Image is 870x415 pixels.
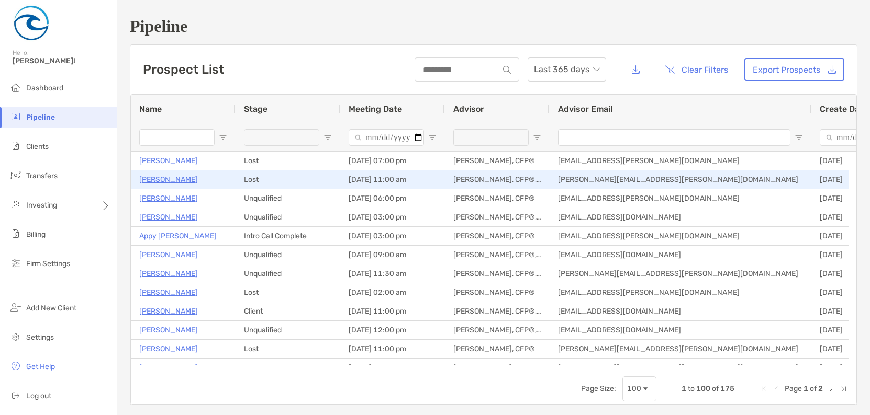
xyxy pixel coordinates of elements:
div: [DATE] 03:00 pm [340,227,445,245]
div: [DATE] 12:00 pm [340,321,445,339]
p: Appy [PERSON_NAME] [139,229,217,243]
span: Meeting Date [349,104,402,114]
div: [PERSON_NAME], CFP®, CEPA® [445,208,550,226]
div: [EMAIL_ADDRESS][PERSON_NAME][DOMAIN_NAME] [550,152,811,170]
img: transfers icon [9,169,22,181]
span: Investing [26,201,57,210]
div: [DATE] 03:30 pm [340,359,445,377]
div: Unqualified [236,246,340,264]
p: [PERSON_NAME] [139,267,198,280]
span: 175 [720,384,734,393]
div: [PERSON_NAME][EMAIL_ADDRESS][PERSON_NAME][DOMAIN_NAME] [550,359,811,377]
div: Previous Page [772,385,780,393]
img: clients icon [9,140,22,152]
p: [PERSON_NAME] [139,361,198,374]
div: [PERSON_NAME], CFP®, CEPA® [445,246,550,264]
p: [PERSON_NAME] [139,211,198,224]
a: [PERSON_NAME] [139,173,198,186]
div: [PERSON_NAME], CFP® [445,227,550,245]
span: Pipeline [26,113,55,122]
h1: Pipeline [130,17,857,36]
div: [DATE] 03:00 pm [340,208,445,226]
span: to [688,384,695,393]
span: Advisor Email [558,104,612,114]
a: [PERSON_NAME] [139,286,198,299]
a: [PERSON_NAME] [139,305,198,318]
div: [EMAIL_ADDRESS][DOMAIN_NAME] [550,246,811,264]
img: dashboard icon [9,81,22,94]
img: get-help icon [9,360,22,372]
span: Billing [26,230,46,239]
span: Get Help [26,362,55,371]
button: Open Filter Menu [795,133,803,142]
a: [PERSON_NAME] [139,192,198,205]
span: Page [785,384,802,393]
div: [PERSON_NAME], CFP®, CEPA® [445,302,550,320]
span: 100 [696,384,710,393]
div: [DATE] 06:00 pm [340,189,445,208]
img: pipeline icon [9,110,22,123]
div: [EMAIL_ADDRESS][DOMAIN_NAME] [550,321,811,339]
div: Next Page [827,385,835,393]
div: Unqualified [236,321,340,339]
h3: Prospect List [143,62,224,77]
span: Settings [26,333,54,342]
div: [DATE] 11:30 am [340,264,445,283]
a: [PERSON_NAME] [139,248,198,261]
div: Unqualified [236,208,340,226]
div: First Page [760,385,768,393]
div: [PERSON_NAME], CFP® [445,152,550,170]
div: [EMAIL_ADDRESS][PERSON_NAME][DOMAIN_NAME] [550,283,811,302]
div: Lost [236,283,340,302]
div: [PERSON_NAME], CFP® [445,189,550,208]
div: Unqualified [236,264,340,283]
span: 1 [682,384,686,393]
span: of [810,384,817,393]
div: Page Size: [581,384,616,393]
button: Open Filter Menu [428,133,437,142]
a: [PERSON_NAME] [139,324,198,337]
div: [PERSON_NAME][EMAIL_ADDRESS][PERSON_NAME][DOMAIN_NAME] [550,170,811,189]
div: [PERSON_NAME], CFP® [445,340,550,358]
img: investing icon [9,198,22,211]
button: Open Filter Menu [324,133,332,142]
img: firm-settings icon [9,257,22,269]
div: [PERSON_NAME][EMAIL_ADDRESS][PERSON_NAME][DOMAIN_NAME] [550,340,811,358]
span: 2 [818,384,823,393]
span: Last 365 days [534,58,600,81]
input: Advisor Email Filter Input [558,129,790,146]
img: settings icon [9,330,22,343]
span: Firm Settings [26,259,70,268]
span: [PERSON_NAME]! [13,56,110,65]
img: billing icon [9,227,22,240]
div: Page Size [622,376,656,401]
div: Lost [236,152,340,170]
div: [DATE] 09:00 am [340,246,445,264]
div: [EMAIL_ADDRESS][PERSON_NAME][DOMAIN_NAME] [550,189,811,208]
div: Lost [236,170,340,189]
p: [PERSON_NAME] [139,154,198,167]
span: of [712,384,719,393]
div: Client [236,302,340,320]
span: Clients [26,142,49,151]
button: Open Filter Menu [219,133,227,142]
input: Meeting Date Filter Input [349,129,424,146]
div: Unqualified [236,189,340,208]
input: Name Filter Input [139,129,215,146]
div: [DATE] 11:00 pm [340,302,445,320]
div: [PERSON_NAME][EMAIL_ADDRESS][PERSON_NAME][DOMAIN_NAME] [550,264,811,283]
span: 1 [804,384,808,393]
div: [DATE] 11:00 am [340,170,445,189]
span: Log out [26,391,51,400]
div: Intro Call Complete [236,227,340,245]
img: Zoe Logo [13,4,50,42]
a: [PERSON_NAME] [139,342,198,355]
span: Add New Client [26,304,76,313]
